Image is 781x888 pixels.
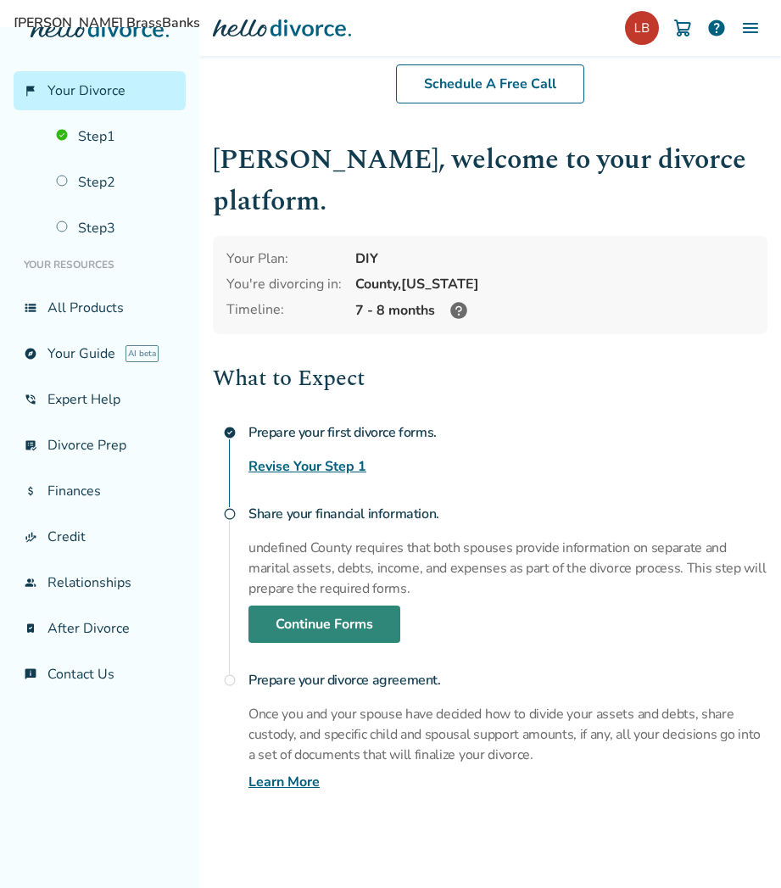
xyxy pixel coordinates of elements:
a: phone_in_talkExpert Help [14,380,186,419]
div: DIY [355,249,754,268]
a: Step3 [46,209,186,248]
a: Step2 [46,163,186,202]
span: phone_in_talk [24,393,37,406]
h1: [PERSON_NAME] , welcome to your divorce platform. [213,139,767,222]
div: Your Plan: [226,249,342,268]
span: Your Divorce [47,81,126,100]
div: You're divorcing in: [226,275,342,293]
span: [PERSON_NAME] BrassBanks [14,14,767,32]
span: bookmark_check [24,622,37,635]
span: check_circle [223,426,237,439]
a: Learn More [248,772,320,792]
a: chat_infoContact Us [14,655,186,694]
span: list_alt_check [24,438,37,452]
span: radio_button_unchecked [223,507,237,521]
a: flag_2Your Divorce [14,71,186,110]
a: attach_moneyFinances [14,472,186,511]
a: view_listAll Products [14,288,186,327]
span: view_list [24,301,37,315]
span: explore [24,347,37,360]
span: AI beta [126,345,159,362]
a: finance_modeCredit [14,517,186,556]
a: Continue Forms [248,606,400,643]
img: Cart [672,18,693,38]
a: Step1 [46,117,186,156]
a: help [706,18,727,38]
h4: Prepare your first divorce forms. [248,416,767,450]
a: exploreYour GuideAI beta [14,334,186,373]
a: list_alt_checkDivorce Prep [14,426,186,465]
p: undefined County requires that both spouses provide information on separate and marital assets, d... [248,538,767,599]
div: Timeline: [226,300,342,321]
span: radio_button_unchecked [223,673,237,687]
span: chat_info [24,667,37,681]
span: attach_money [24,484,37,498]
a: Revise Your Step 1 [248,456,366,477]
p: Once you and your spouse have decided how to divide your assets and debts, share custody, and spe... [248,704,767,765]
span: finance_mode [24,530,37,544]
div: County, [US_STATE] [355,275,754,293]
iframe: Chat Widget [696,807,781,888]
img: Menu [740,18,761,38]
h2: What to Expect [213,361,767,395]
span: group [24,576,37,589]
li: Your Resources [14,248,186,282]
img: lanniebanks.lb@gmail.com [625,11,659,45]
div: 7 - 8 months [355,300,754,321]
a: groupRelationships [14,563,186,602]
h4: Prepare your divorce agreement. [248,663,767,697]
a: Schedule A Free Call [396,64,584,103]
a: bookmark_checkAfter Divorce [14,609,186,648]
h4: Share your financial information. [248,497,767,531]
span: flag_2 [24,84,37,98]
